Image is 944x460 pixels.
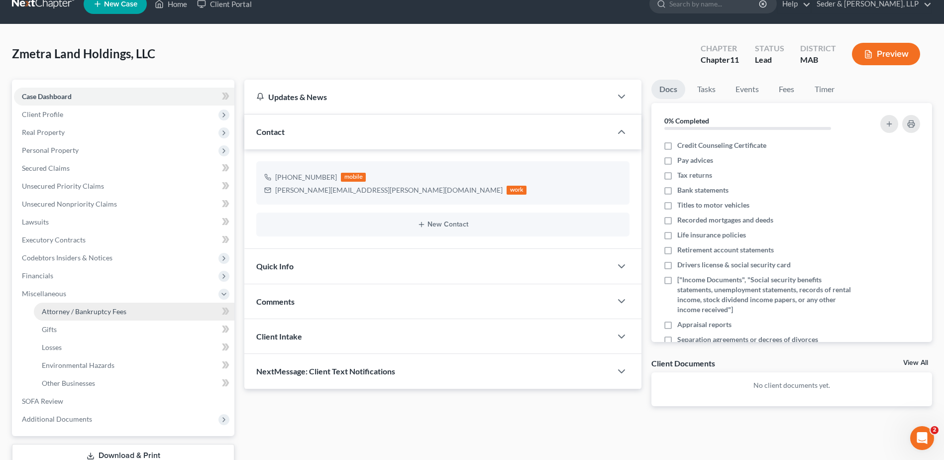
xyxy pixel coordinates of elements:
span: Zmetra Land Holdings, LLC [12,46,155,61]
button: New Contact [264,221,622,229]
a: Environmental Hazards [34,356,234,374]
a: Other Businesses [34,374,234,392]
span: Financials [22,271,53,280]
span: Unsecured Priority Claims [22,182,104,190]
div: Client Documents [651,358,715,368]
span: Comments [256,297,295,306]
div: [PERSON_NAME][EMAIL_ADDRESS][PERSON_NAME][DOMAIN_NAME] [275,185,503,195]
span: Personal Property [22,146,79,154]
a: Timer [807,80,842,99]
span: Executory Contracts [22,235,86,244]
span: Tax returns [677,170,712,180]
span: Titles to motor vehicles [677,200,749,210]
div: Chapter [701,43,739,54]
span: Appraisal reports [677,320,732,330]
span: New Case [104,0,137,8]
span: Drivers license & social security card [677,260,791,270]
span: Pay advices [677,155,713,165]
a: Unsecured Nonpriority Claims [14,195,234,213]
div: Chapter [701,54,739,66]
div: District [800,43,836,54]
span: Other Businesses [42,379,95,387]
span: Losses [42,343,62,351]
a: Events [728,80,767,99]
a: Attorney / Bankruptcy Fees [34,303,234,321]
span: Bank statements [677,185,729,195]
span: Quick Info [256,261,294,271]
strong: 0% Completed [664,116,709,125]
a: Secured Claims [14,159,234,177]
span: Unsecured Nonpriority Claims [22,200,117,208]
span: Separation agreements or decrees of divorces [677,335,818,345]
span: Recorded mortgages and deeds [677,215,773,225]
iframe: Intercom live chat [910,426,934,450]
span: Additional Documents [22,415,92,423]
span: Codebtors Insiders & Notices [22,253,112,262]
span: ["Income Documents", "Social security benefits statements, unemployment statements, records of re... [677,275,853,315]
a: SOFA Review [14,392,234,410]
p: No client documents yet. [659,380,924,390]
span: Real Property [22,128,65,136]
div: mobile [341,173,366,182]
div: [PHONE_NUMBER] [275,172,337,182]
a: Fees [771,80,803,99]
a: Unsecured Priority Claims [14,177,234,195]
div: Updates & News [256,92,600,102]
button: Preview [852,43,920,65]
div: Lead [755,54,784,66]
div: Status [755,43,784,54]
span: 11 [730,55,739,64]
div: work [507,186,526,195]
a: Lawsuits [14,213,234,231]
span: Environmental Hazards [42,361,114,369]
span: Retirement account statements [677,245,774,255]
a: Executory Contracts [14,231,234,249]
a: View All [903,359,928,366]
span: Client Profile [22,110,63,118]
span: Lawsuits [22,218,49,226]
span: NextMessage: Client Text Notifications [256,366,395,376]
span: Client Intake [256,332,302,341]
a: Losses [34,339,234,356]
span: 2 [931,426,939,434]
a: Docs [651,80,685,99]
div: MAB [800,54,836,66]
span: Case Dashboard [22,92,72,101]
a: Tasks [689,80,724,99]
span: SOFA Review [22,397,63,405]
span: Credit Counseling Certificate [677,140,766,150]
span: Life insurance policies [677,230,746,240]
a: Case Dashboard [14,88,234,106]
span: Gifts [42,325,57,334]
a: Gifts [34,321,234,339]
span: Secured Claims [22,164,70,172]
span: Contact [256,127,285,136]
span: Attorney / Bankruptcy Fees [42,307,126,316]
span: Miscellaneous [22,289,66,298]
